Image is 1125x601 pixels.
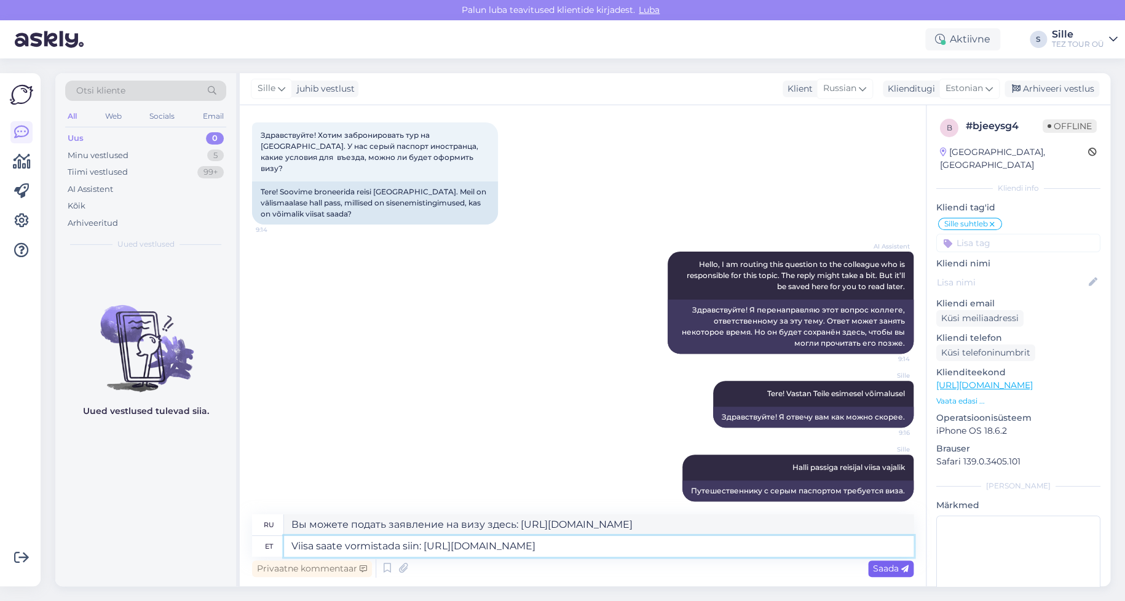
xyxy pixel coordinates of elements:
[682,480,914,501] div: Путешественнику с серым паспортом требуется виза.
[68,200,85,212] div: Kõik
[936,455,1100,468] p: Safari 139.0.3405.101
[713,407,914,428] div: Здравствуйте! Я отвечу вам как можно скорее.
[936,396,1100,407] p: Vaata edasi ...
[284,536,914,557] textarea: Viisa saate vormistada siin: [URL][DOMAIN_NAME]
[936,442,1100,455] p: Brauser
[252,560,372,577] div: Privaatne kommentaar
[1052,30,1104,39] div: Sille
[936,380,1033,391] a: [URL][DOMAIN_NAME]
[936,332,1100,344] p: Kliendi telefon
[936,234,1100,252] input: Lisa tag
[68,183,113,196] div: AI Assistent
[258,82,275,95] span: Sille
[940,146,1088,172] div: [GEOGRAPHIC_DATA], [GEOGRAPHIC_DATA]
[292,82,355,95] div: juhib vestlust
[936,480,1100,492] div: [PERSON_NAME]
[68,149,128,162] div: Minu vestlused
[925,28,1000,50] div: Aktiivne
[117,239,175,250] span: Uued vestlused
[284,514,914,535] textarea: Вы можете подать заявление на визу здесь: [URL][DOMAIN_NAME]
[936,297,1100,310] p: Kliendi email
[966,119,1043,133] div: # bjeeysg4
[864,242,910,251] span: AI Assistent
[864,371,910,380] span: Sille
[147,108,177,124] div: Socials
[864,445,910,454] span: Sille
[936,183,1100,194] div: Kliendi info
[937,276,1086,289] input: Lisa nimi
[947,123,952,132] span: b
[864,502,910,511] span: 10:03
[767,389,905,398] span: Tere! Vastan Teile esimesel võimalusel
[792,463,905,472] span: Halli passiga reisijal viisa vajalik
[68,132,84,145] div: Uus
[936,366,1100,379] p: Klienditeekond
[68,166,128,178] div: Tiimi vestlused
[68,217,118,229] div: Arhiveeritud
[76,84,125,97] span: Otsi kliente
[668,300,914,354] div: Здравствуйте! Я перенаправляю этот вопрос коллеге, ответственному за эту тему. Ответ может занять...
[783,82,813,95] div: Klient
[936,424,1100,437] p: iPhone OS 18.6.2
[197,166,224,178] div: 99+
[936,257,1100,270] p: Kliendi nimi
[256,225,302,234] span: 9:14
[864,354,910,364] span: 9:14
[687,260,907,291] span: Hello, I am routing this question to the colleague who is responsible for this topic. The reply m...
[936,499,1100,512] p: Märkmed
[936,201,1100,214] p: Kliendi tag'id
[10,83,33,106] img: Askly Logo
[936,344,1035,361] div: Küsi telefoninumbrit
[1030,31,1047,48] div: S
[65,108,79,124] div: All
[864,428,910,437] span: 9:16
[1005,81,1099,97] div: Arhiveeri vestlus
[200,108,226,124] div: Email
[206,132,224,145] div: 0
[635,4,663,15] span: Luba
[1043,119,1097,133] span: Offline
[823,82,856,95] span: Russian
[944,220,988,228] span: Sille suhtleb
[261,130,480,173] span: Здравствуйте! Хотим забронировать тур на [GEOGRAPHIC_DATA]. У нас серый паспорт иностранца, какие...
[83,405,209,418] p: Uued vestlused tulevad siia.
[264,514,274,535] div: ru
[883,82,935,95] div: Klienditugi
[873,563,909,574] span: Saada
[103,108,124,124] div: Web
[207,149,224,162] div: 5
[936,310,1024,327] div: Küsi meiliaadressi
[55,283,236,394] img: No chats
[1052,30,1118,49] a: SilleTEZ TOUR OÜ
[1052,39,1104,49] div: TEZ TOUR OÜ
[945,82,983,95] span: Estonian
[936,412,1100,424] p: Operatsioonisüsteem
[252,181,498,225] div: Tere! Soovime broneerida reisi [GEOGRAPHIC_DATA]. Meil ​​on välismaalase hall pass, millised on s...
[265,536,273,557] div: et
